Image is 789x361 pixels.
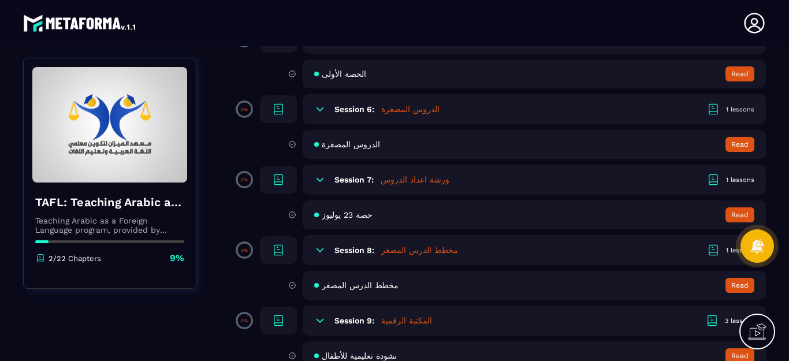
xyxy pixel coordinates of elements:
[23,12,137,35] img: logo
[334,175,374,184] h6: Session 7:
[35,216,184,235] p: Teaching Arabic as a Foreign Language program, provided by AlMeezan Academy in the [GEOGRAPHIC_DATA]
[322,140,380,149] span: الدروس المصغرة
[381,315,432,326] h5: المكتبة الرقمية
[322,281,399,290] span: مخطط الدرس المصغر
[322,351,397,360] span: نشودة تعليمية للأطفال
[725,66,754,81] button: Read
[726,105,754,114] div: 1 lessons
[170,252,184,265] p: 9%
[334,245,374,255] h6: Session 8:
[241,177,248,183] p: 0%
[381,174,449,185] h5: ورشة اعداد الدروس
[725,278,754,293] button: Read
[725,317,754,325] div: 3 lessons
[334,316,374,325] h6: Session 9:
[241,107,248,112] p: 0%
[49,254,101,263] p: 2/22 Chapters
[35,194,184,210] h4: TAFL: Teaching Arabic as a Foreign Language program - June
[334,105,374,114] h6: Session 6:
[322,210,373,219] span: حصة 23 يوليوز
[725,207,754,222] button: Read
[726,176,754,184] div: 1 lessons
[322,69,366,79] span: الحصة الأولى
[241,318,248,323] p: 0%
[381,244,458,256] h5: مخطط الدرس المصغر
[725,137,754,152] button: Read
[241,248,248,253] p: 0%
[381,103,440,115] h5: الدروس المصغرة
[32,67,187,183] img: banner
[726,246,754,255] div: 1 lessons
